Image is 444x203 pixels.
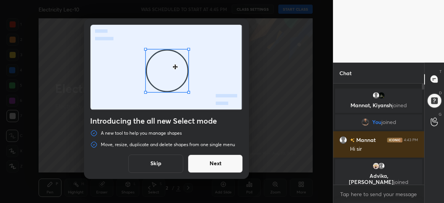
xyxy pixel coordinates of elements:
[378,92,385,99] img: bcc18a4ad49e4257bb3b588a03c7ddae.None
[439,69,442,74] p: T
[378,162,385,170] img: default.png
[439,90,442,96] p: D
[404,137,418,142] div: 4:43 PM
[350,138,355,142] img: no-rating-badge.077c3623.svg
[381,119,396,125] span: joined
[439,111,442,117] p: G
[101,142,235,148] p: Move, resize, duplicate and delete shapes from one single menu
[394,178,408,185] span: joined
[333,63,358,83] p: Chat
[333,87,424,185] div: grid
[90,116,243,126] h4: Introducing the all new Select mode
[128,155,183,173] button: Skip
[339,136,347,143] img: default.png
[90,25,242,111] div: animation
[362,118,369,126] img: 3ab381f3791941bea4738973d626649b.png
[340,173,418,185] p: Advika, [PERSON_NAME]
[372,119,381,125] span: You
[372,162,380,170] img: ef8879af78f64cc08c1d28e3fd00f906.png
[387,137,402,142] img: iconic-dark.1390631f.png
[372,92,380,99] img: default.png
[101,130,182,136] p: A new tool to help you manage shapes
[340,102,418,108] p: Mannat, Kiyansh
[188,155,243,173] button: Next
[355,136,376,144] h6: Mannat
[392,101,407,109] span: joined
[350,145,418,153] div: Hi sir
